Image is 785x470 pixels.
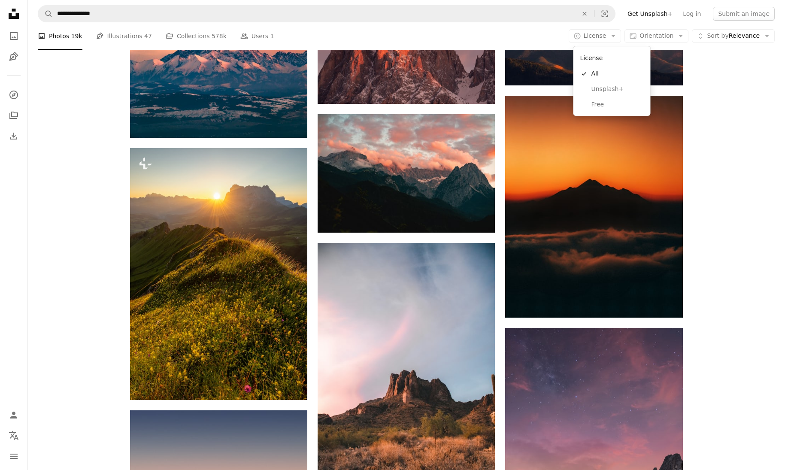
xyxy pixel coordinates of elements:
[577,50,647,66] div: License
[573,46,651,116] div: License
[584,32,606,39] span: License
[591,85,644,94] span: Unsplash+
[591,70,644,78] span: All
[591,100,644,109] span: Free
[569,29,621,43] button: License
[624,29,688,43] button: Orientation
